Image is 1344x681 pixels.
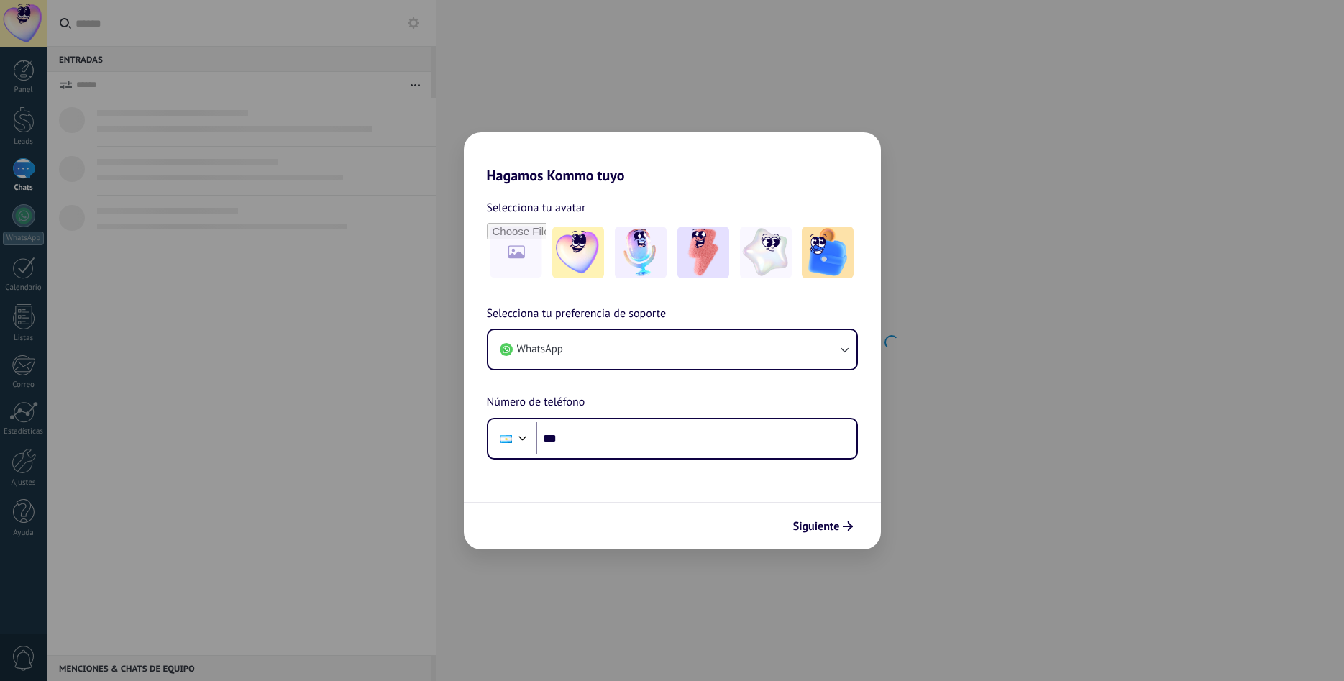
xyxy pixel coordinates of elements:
[487,393,585,412] span: Número de teléfono
[464,132,881,184] h2: Hagamos Kommo tuyo
[487,305,667,324] span: Selecciona tu preferencia de soporte
[552,227,604,278] img: -1.jpeg
[677,227,729,278] img: -3.jpeg
[740,227,792,278] img: -4.jpeg
[488,330,856,369] button: WhatsApp
[793,521,840,531] span: Siguiente
[487,198,586,217] span: Selecciona tu avatar
[802,227,854,278] img: -5.jpeg
[493,424,520,454] div: Argentina: + 54
[787,514,859,539] button: Siguiente
[517,342,563,357] span: WhatsApp
[615,227,667,278] img: -2.jpeg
